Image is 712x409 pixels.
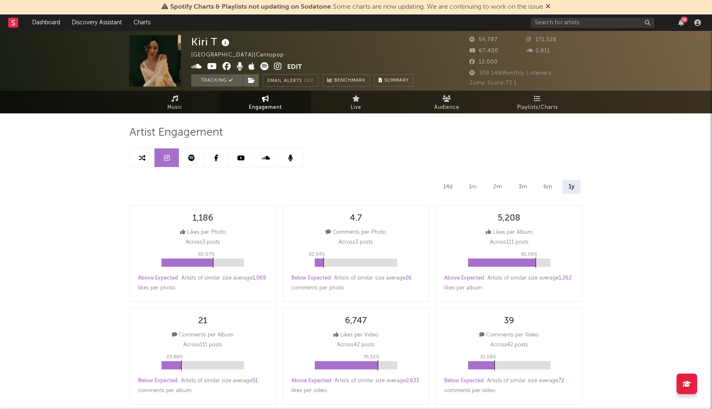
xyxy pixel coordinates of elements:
[167,103,183,113] span: Music
[526,48,550,54] span: 2,811
[384,78,409,83] span: Summary
[490,237,529,247] p: Across 111 posts
[249,103,282,113] span: Engagement
[138,376,268,396] div: : Artists of similar size average comments per album .
[546,4,550,10] span: Dismiss
[291,275,331,281] span: Below Expected
[311,91,401,113] a: Live
[309,249,325,259] p: 10.34 %
[469,48,499,54] span: 67,400
[492,91,583,113] a: Playlists/Charts
[512,180,533,194] div: 3m
[517,103,558,113] span: Playlists/Charts
[304,79,314,83] em: Off
[469,59,498,65] span: 12,000
[191,50,293,60] div: [GEOGRAPHIC_DATA] | Cantopop
[186,237,220,247] p: Across 3 posts
[444,376,574,396] div: : Artists of similar size average comments per video .
[469,37,498,42] span: 54,787
[444,273,574,293] div: : Artists of similar size average likes per album .
[531,18,654,28] input: Search for artists
[363,352,379,362] p: 76.32 %
[166,352,183,362] p: 23.68 %
[291,378,331,383] span: Above Expected
[129,128,223,138] span: Artist Engagement
[337,340,375,350] p: Across 42 posts
[138,275,178,281] span: Above Expected
[490,340,528,350] p: Across 42 posts
[678,19,684,26] button: 16
[172,330,234,340] div: Comments per Album
[170,4,331,10] span: Spotify Charts & Playlists not updating on Sodatone
[191,74,243,87] button: Tracking
[170,4,543,10] span: : Some charts are now updating. We are continuing to work on the issue
[138,378,178,383] span: Below Expected
[191,35,232,49] div: Kiri T
[198,249,215,259] p: 62.07 %
[479,330,539,340] div: Comments per Video
[287,62,302,73] button: Edit
[437,180,459,194] div: 14d
[339,237,373,247] p: Across 3 posts
[333,330,378,340] div: Likes per Video
[562,180,581,194] div: 1y
[128,14,156,31] a: Charts
[326,228,386,237] div: Comments per Photo
[401,91,492,113] a: Audience
[498,214,520,223] div: 5,208
[26,14,66,31] a: Dashboard
[405,275,412,281] span: 26
[487,180,508,194] div: 2m
[138,273,268,293] div: : Artists of similar size average likes per photo .
[681,16,688,23] div: 16
[406,378,419,383] span: 2,633
[559,275,571,281] span: 1,262
[350,214,362,223] div: 4.7
[252,378,258,383] span: 51
[444,378,484,383] span: Below Expected
[469,80,517,86] span: Jump Score: 73.1
[345,316,367,326] div: 6,747
[504,316,514,326] div: 39
[351,103,361,113] span: Live
[444,275,484,281] span: Above Expected
[198,316,207,326] div: 21
[486,228,533,237] div: Likes per Album
[521,249,537,259] p: 81.58 %
[263,74,319,87] button: Email AlertsOff
[334,76,365,86] span: Benchmark
[323,74,370,87] a: Benchmark
[434,103,459,113] span: Audience
[66,14,128,31] a: Discovery Assistant
[253,275,266,281] span: 1,069
[192,214,213,223] div: 1,186
[558,378,564,383] span: 72
[374,74,413,87] button: Summary
[526,37,557,42] span: 171,528
[220,91,311,113] a: Engagement
[537,180,558,194] div: 6m
[183,340,222,350] p: Across 111 posts
[180,228,226,237] div: Likes per Photo
[291,273,421,293] div: : Artists of similar size average comments per photo .
[463,180,483,194] div: 1m
[291,376,421,396] div: : Artists of similar size average likes per video .
[129,91,220,113] a: Music
[469,71,552,76] span: 309,148 Monthly Listeners
[480,352,496,362] p: 31.58 %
